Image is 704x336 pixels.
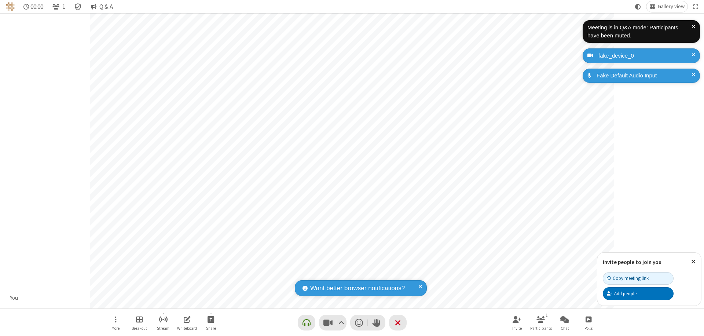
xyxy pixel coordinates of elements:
div: Fake Default Audio Input [594,72,694,80]
button: Close popover [686,253,701,271]
div: Meeting is in Q&A mode: Participants have been muted. [587,23,692,40]
button: Start sharing [200,312,222,333]
span: Q & A [99,3,113,10]
button: Stop video (⌘+Shift+V) [319,315,346,330]
button: Change layout [646,1,687,12]
button: Fullscreen [690,1,701,12]
span: Stream [157,326,169,330]
span: Breakout [132,326,147,330]
span: Polls [584,326,593,330]
button: Manage Breakout Rooms [128,312,150,333]
button: End or leave meeting [389,315,407,330]
button: Start streaming [152,312,174,333]
div: 1 [544,312,550,318]
button: Q & A [88,1,116,12]
button: Open poll [577,312,599,333]
div: Timer [21,1,47,12]
button: Video setting [336,315,346,330]
button: Add people [603,287,674,300]
span: More [111,326,120,330]
img: QA Selenium DO NOT DELETE OR CHANGE [6,2,15,11]
button: Open participant list [49,1,68,12]
div: Copy meeting link [607,275,649,282]
button: Raise hand [368,315,385,330]
button: Open menu [104,312,126,333]
button: Open shared whiteboard [176,312,198,333]
div: Meeting details Encryption enabled [71,1,85,12]
span: Want better browser notifications? [310,284,405,293]
span: Invite [512,326,522,330]
span: 1 [62,3,65,10]
span: Gallery view [658,4,685,10]
span: 00:00 [30,3,43,10]
span: Participants [530,326,552,330]
div: fake_device_0 [596,52,694,60]
button: Connect your audio [298,315,315,330]
button: Open chat [554,312,576,333]
span: Chat [561,326,569,330]
button: Using system theme [632,1,644,12]
button: Open participant list [530,312,552,333]
button: Copy meeting link [603,272,674,285]
span: Whiteboard [177,326,197,330]
span: Share [206,326,216,330]
button: Invite participants (⌘+Shift+I) [506,312,528,333]
div: You [7,294,21,302]
button: Send a reaction [350,315,368,330]
label: Invite people to join you [603,259,661,266]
